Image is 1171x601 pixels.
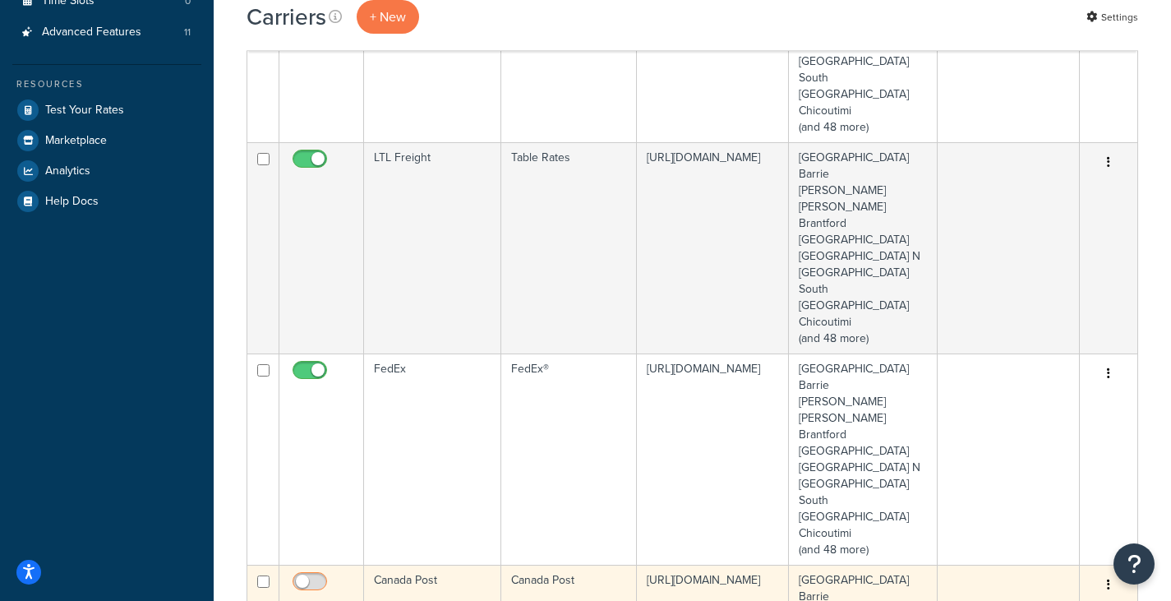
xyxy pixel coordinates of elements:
[247,1,326,33] h1: Carriers
[637,142,789,354] td: [URL][DOMAIN_NAME]
[364,354,501,565] td: FedEx
[637,354,789,565] td: [URL][DOMAIN_NAME]
[12,77,201,91] div: Resources
[501,142,638,354] td: Table Rates
[12,156,201,186] a: Analytics
[1086,6,1138,29] a: Settings
[1113,543,1155,585] button: Open Resource Center
[789,354,938,565] td: [GEOGRAPHIC_DATA] Barrie [PERSON_NAME] [PERSON_NAME] Brantford [GEOGRAPHIC_DATA] [GEOGRAPHIC_DATA...
[42,25,141,39] span: Advanced Features
[12,126,201,155] a: Marketplace
[184,25,191,39] span: 11
[789,142,938,354] td: [GEOGRAPHIC_DATA] Barrie [PERSON_NAME] [PERSON_NAME] Brantford [GEOGRAPHIC_DATA] [GEOGRAPHIC_DATA...
[12,187,201,216] a: Help Docs
[45,134,107,148] span: Marketplace
[501,354,638,565] td: FedEx®
[45,164,90,178] span: Analytics
[12,17,201,48] a: Advanced Features 11
[364,142,501,354] td: LTL Freight
[45,104,124,118] span: Test Your Rates
[12,95,201,125] a: Test Your Rates
[45,195,99,209] span: Help Docs
[12,17,201,48] li: Advanced Features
